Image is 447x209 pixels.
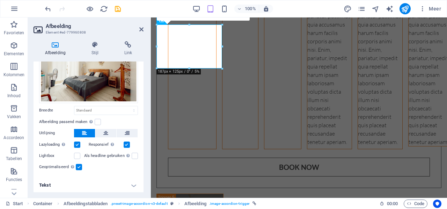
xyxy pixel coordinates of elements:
h4: Afbeelding [34,41,80,56]
span: 00 00 [387,200,398,208]
p: Tabellen [6,156,22,161]
button: navigator [372,5,380,13]
div: Can_Mimosa_byRoxPhotography-49-TDxep_T0UegloSo7SivRtw.jpg [39,36,138,103]
p: Favorieten [4,30,24,36]
p: Functies [6,177,22,182]
span: . image-accordion-trigger [209,200,250,208]
h4: Link [113,41,144,56]
i: AI Writer [386,5,394,13]
i: Publiceren [401,5,409,13]
span: Code [407,200,424,208]
label: Lightbox [39,152,74,160]
span: Klik om te selecteren, dubbelklik om te bewerken [64,200,108,208]
button: design [344,5,352,13]
i: Stel bij het wijzigen van de grootte van de weergegeven website automatisch het juist zoomniveau ... [263,6,269,12]
h2: Afbeelding [46,23,144,29]
p: Vakken [7,114,21,120]
h6: Sessietijd [380,200,398,208]
label: Lazyloading [39,140,74,149]
label: Responsief [89,140,124,149]
p: Elementen [4,51,24,57]
span: . preset-image-accordion-v3-default [111,200,168,208]
span: Klik om te selecteren, dubbelklik om te bewerken [33,200,53,208]
button: reload [100,5,108,13]
a: Klik om selectie op te heffen, dubbelklik om Pagina's te open [6,200,23,208]
i: Opslaan (Ctrl+S) [114,5,122,13]
button: text_generator [386,5,394,13]
span: Meer [419,5,441,12]
i: Design (Ctrl+Alt+Y) [344,5,352,13]
h3: Element #ed-779960808 [46,29,130,36]
i: Pagina's (Ctrl+Alt+S) [358,5,366,13]
h6: 100% [245,5,256,13]
button: Meer [416,3,444,14]
button: Code [404,200,427,208]
i: Ongedaan maken: Koptekst bewerken (Ctrl+Z) [44,5,52,13]
i: Navigator [372,5,380,13]
label: Afbeelding passend maken [39,118,95,126]
button: pages [358,5,366,13]
button: save [113,5,122,13]
p: Inhoud [7,93,21,99]
i: Dit element is een aanpasbare voorinstelling [170,202,174,206]
nav: breadcrumb [33,200,257,208]
h4: Stijl [80,41,113,56]
label: Breedte [39,108,74,112]
span: Klik om te selecteren, dubbelklik om te bewerken [184,200,206,208]
span: : [392,201,393,206]
button: Usercentrics [433,200,441,208]
label: Uitlijning [39,129,74,137]
i: Dit element is gelinkt [252,202,256,206]
h4: Tekst [34,177,144,194]
label: Als headline gebruiken [84,152,132,160]
label: Geoptimaliseerd [39,163,76,171]
button: undo [44,5,52,13]
p: Accordeon [3,135,24,140]
button: publish [400,3,411,14]
button: 100% [234,5,259,13]
p: Kolommen [3,72,25,78]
